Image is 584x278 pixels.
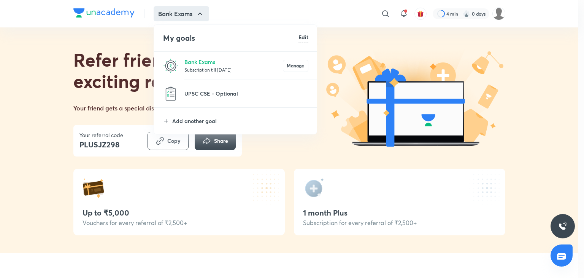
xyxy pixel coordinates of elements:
[184,58,283,66] p: Bank Exams
[163,32,298,44] h4: My goals
[172,117,308,125] p: Add another goal
[184,66,283,73] p: Subscription till [DATE]
[184,89,308,97] p: UPSC CSE - Optional
[163,86,178,101] img: UPSC CSE - Optional
[163,58,178,73] img: Bank Exams
[283,60,308,72] button: Manage
[298,33,308,41] h6: Edit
